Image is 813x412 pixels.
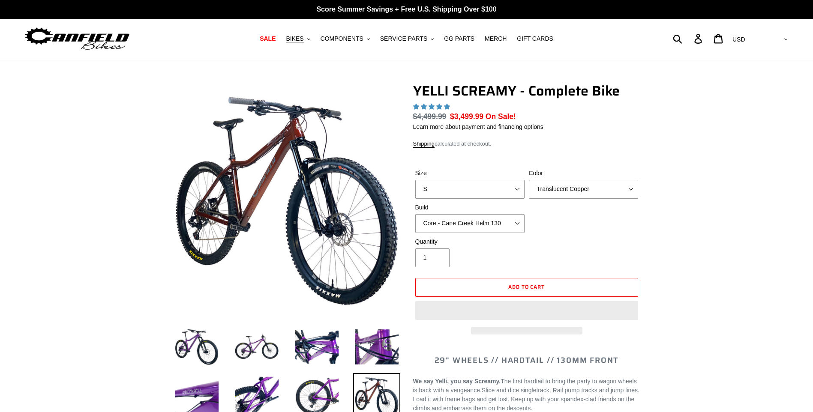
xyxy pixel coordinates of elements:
span: 5.00 stars [413,103,452,110]
span: The first hardtail to bring the party to wagon wheels is back with a vengeance. [413,378,637,394]
a: Learn more about payment and financing options [413,123,543,130]
img: Load image into Gallery viewer, YELLI SCREAMY - Complete Bike [173,323,220,370]
img: Load image into Gallery viewer, YELLI SCREAMY - Complete Bike [353,323,400,370]
a: SALE [255,33,280,45]
h1: YELLI SCREAMY - Complete Bike [413,83,640,99]
span: 29" WHEELS // HARDTAIL // 130MM FRONT [435,354,619,366]
span: GG PARTS [444,35,474,42]
span: Add to cart [508,283,545,291]
b: We say Yelli, you say Screamy. [413,378,501,385]
span: $3,499.99 [450,112,483,121]
input: Search [678,29,699,48]
div: calculated at checkout. [413,140,640,148]
label: Color [529,169,638,178]
label: Size [415,169,525,178]
span: BIKES [286,35,303,42]
a: MERCH [480,33,511,45]
button: SERVICE PARTS [376,33,438,45]
span: COMPONENTS [321,35,363,42]
img: Load image into Gallery viewer, YELLI SCREAMY - Complete Bike [233,323,280,370]
span: On Sale! [486,111,516,122]
a: GIFT CARDS [513,33,558,45]
span: MERCH [485,35,507,42]
button: COMPONENTS [316,33,374,45]
span: SERVICE PARTS [380,35,427,42]
s: $4,499.99 [413,112,447,121]
span: SALE [260,35,276,42]
a: GG PARTS [440,33,479,45]
label: Quantity [415,237,525,246]
a: Shipping [413,140,435,148]
img: Load image into Gallery viewer, YELLI SCREAMY - Complete Bike [293,323,340,370]
button: Add to cart [415,278,638,297]
img: Canfield Bikes [24,25,131,52]
span: GIFT CARDS [517,35,553,42]
label: Build [415,203,525,212]
button: BIKES [282,33,314,45]
img: YELLI SCREAMY - Complete Bike [175,84,399,308]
